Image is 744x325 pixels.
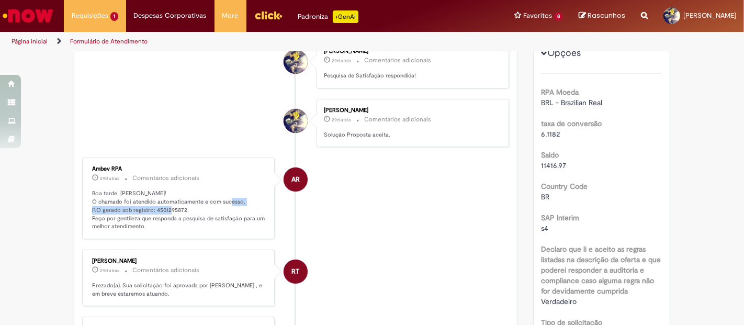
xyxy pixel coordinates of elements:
span: 29d atrás [332,58,351,64]
span: 1 [110,12,118,21]
a: Página inicial [12,37,48,46]
b: Country Code [542,182,588,191]
img: click_logo_yellow_360x200.png [254,7,283,23]
b: Saldo [542,150,559,160]
small: Comentários adicionais [132,266,199,275]
span: s4 [542,223,549,233]
span: RT [291,259,299,284]
time: 31/07/2025 14:38:00 [100,267,119,274]
small: Comentários adicionais [132,174,199,183]
div: [PERSON_NAME] [92,258,266,264]
span: [PERSON_NAME] [683,11,736,20]
span: 11416.97 [542,161,567,170]
span: AR [291,167,300,192]
time: 31/07/2025 17:29:51 [332,58,351,64]
time: 31/07/2025 17:29:41 [332,117,351,123]
small: Comentários adicionais [364,56,431,65]
div: William Carvalho Machado Aubin [284,109,308,133]
span: Despesas Corporativas [134,10,207,21]
span: BRL - Brazilian Real [542,98,603,107]
span: 6.1182 [542,129,560,139]
span: More [222,10,239,21]
img: ServiceNow [1,5,55,26]
p: +GenAi [333,10,358,23]
span: Rascunhos [588,10,625,20]
div: William Carvalho Machado Aubin [284,50,308,74]
p: Solução Proposta aceita. [324,131,498,139]
span: 8 [554,12,563,21]
p: Prezado(a), Sua solicitação foi aprovada por [PERSON_NAME] , e em breve estaremos atuando. [92,282,266,298]
div: Ambev RPA [92,166,266,172]
div: Ambev RPA [284,167,308,192]
span: Favoritos [523,10,552,21]
span: Requisições [72,10,108,21]
div: Ricardo Tristao [284,260,308,284]
b: RPA Moeda [542,87,579,97]
a: Formulário de Atendimento [70,37,148,46]
span: Verdadeiro [542,297,577,306]
p: Boa tarde, [PERSON_NAME]! O chamado foi atendido automaticamente e com sucesso. P.O gerado sob re... [92,189,266,231]
small: Comentários adicionais [364,115,431,124]
span: 29d atrás [100,175,119,182]
b: SAP Interim [542,213,580,222]
div: [PERSON_NAME] [324,107,498,114]
ul: Trilhas de página [8,32,488,51]
span: 29d atrás [332,117,351,123]
b: Declaro que li e aceito as regras listadas na descrição da oferta e que poderei responder a audit... [542,244,661,296]
span: 29d atrás [100,267,119,274]
a: Rascunhos [579,11,625,21]
div: [PERSON_NAME] [324,48,498,54]
div: Padroniza [298,10,358,23]
b: taxa de conversão [542,119,602,128]
span: BR [542,192,550,201]
time: 31/07/2025 14:47:20 [100,175,119,182]
p: Pesquisa de Satisfação respondida! [324,72,498,80]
